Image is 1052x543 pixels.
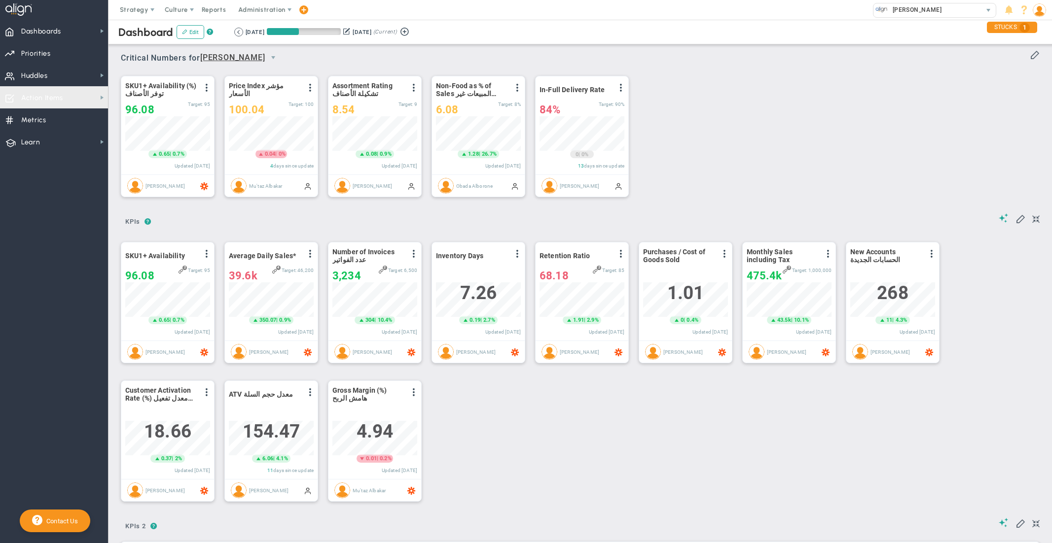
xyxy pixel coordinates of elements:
[925,348,933,356] span: Zapier Enabled
[380,151,392,157] span: 0.9%
[399,102,413,107] span: Target:
[121,214,145,231] button: KPIs
[200,348,208,356] span: Zapier Enabled
[792,268,807,273] span: Target:
[540,86,605,94] span: In-Full Delivery Rate
[514,102,521,107] span: 8%
[787,266,791,270] span: 3
[145,349,185,354] span: [PERSON_NAME]
[121,518,150,536] button: KPIs 2
[407,182,415,190] span: Manually Updated
[1016,518,1025,528] span: Edit My KPIs
[404,268,417,273] span: 6,500
[265,49,282,66] span: select
[597,266,601,270] span: 2
[238,6,285,13] span: Administration
[615,348,622,356] span: Zapier Enabled
[366,150,377,158] span: 0.08
[249,183,282,188] span: Mu'taz Albakar
[273,468,314,473] span: days since update
[687,317,698,323] span: 0.4%
[718,348,726,356] span: Zapier Enabled
[175,455,182,462] span: 2%
[125,270,154,282] span: 96.08
[272,269,277,273] span: Original Target that is linked 4 times
[377,455,378,462] span: |
[270,163,273,169] span: 4
[21,66,48,86] span: Huddles
[378,317,393,323] span: 10.4%
[540,270,569,282] span: 68.18
[483,317,495,323] span: 2.7%
[159,316,170,324] span: 0.65
[172,455,173,462] span: |
[125,386,197,402] span: Customer Activation Rate (%) معدل تفعيل العملاء الجدد
[871,349,910,354] span: [PERSON_NAME]
[1033,3,1046,17] img: 205257.Person.photo
[246,28,264,36] div: [DATE]
[436,252,483,260] span: Inventory Days
[159,150,170,158] span: 0.65
[540,252,590,260] span: Retention Ratio
[42,517,78,525] span: Contact Us
[615,102,624,107] span: 90%
[204,102,210,107] span: 95
[438,344,454,360] img: Tarek Yaghmour
[173,151,184,157] span: 0.7%
[267,28,341,35] div: Period Progress: 43% Day 13 of 30 with 17 remaining.
[265,150,276,158] span: 0.04
[436,82,508,98] span: Non-Food as % of Sales المبيعات غير الغذائية
[480,317,482,323] span: |
[165,6,188,13] span: Culture
[229,82,300,98] span: Price Index مؤشر الأسعار
[21,132,40,153] span: Learn
[479,151,480,157] span: |
[332,270,361,282] span: 3,234
[276,266,281,270] span: 4
[173,317,184,323] span: 0.7%
[382,329,417,335] span: Updated [DATE]
[249,349,289,354] span: [PERSON_NAME]
[777,316,791,324] span: 43.5k
[121,518,150,534] span: KPIs 2
[981,3,996,17] span: select
[231,344,247,360] img: Tarek Yaghmour
[304,486,312,494] span: Manually Updated
[282,268,296,273] span: Target:
[999,213,1009,223] span: Suggestions (AI Feature)
[808,268,832,273] span: 1,000,000
[456,183,493,188] span: Obada Alborone
[182,266,187,270] span: 2
[373,28,397,36] span: (Current)
[353,349,392,354] span: [PERSON_NAME]
[542,344,557,360] img: Tarek Yaghmour
[170,317,171,323] span: |
[21,110,46,131] span: Metrics
[681,316,684,324] span: 0
[127,482,143,498] img: Tarek Yaghmour
[125,252,185,260] span: SKU1+ Availability
[747,270,782,282] span: 475,400.31
[231,178,247,194] img: Mu'taz Albakar
[334,482,350,498] img: Mu'taz Albakar
[357,421,394,442] span: 4.94
[382,163,417,169] span: Updated [DATE]
[581,151,588,158] span: 0%
[231,482,247,498] img: Tarek Yaghmour
[234,28,243,36] button: Go to previous period
[796,329,832,335] span: Updated [DATE]
[576,151,579,159] span: 0
[460,282,497,304] span: 7.26
[229,270,257,282] span: 39,616.69
[618,268,624,273] span: 85
[188,102,203,107] span: Target:
[177,25,204,39] button: Edit
[145,183,185,188] span: [PERSON_NAME]
[200,486,208,494] span: Zapier Enabled
[267,468,273,473] span: 11
[304,182,312,190] span: Manually Updated
[21,43,51,64] span: Priorities
[456,349,496,354] span: [PERSON_NAME]
[511,348,519,356] span: Zapier Enabled
[275,151,277,157] span: |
